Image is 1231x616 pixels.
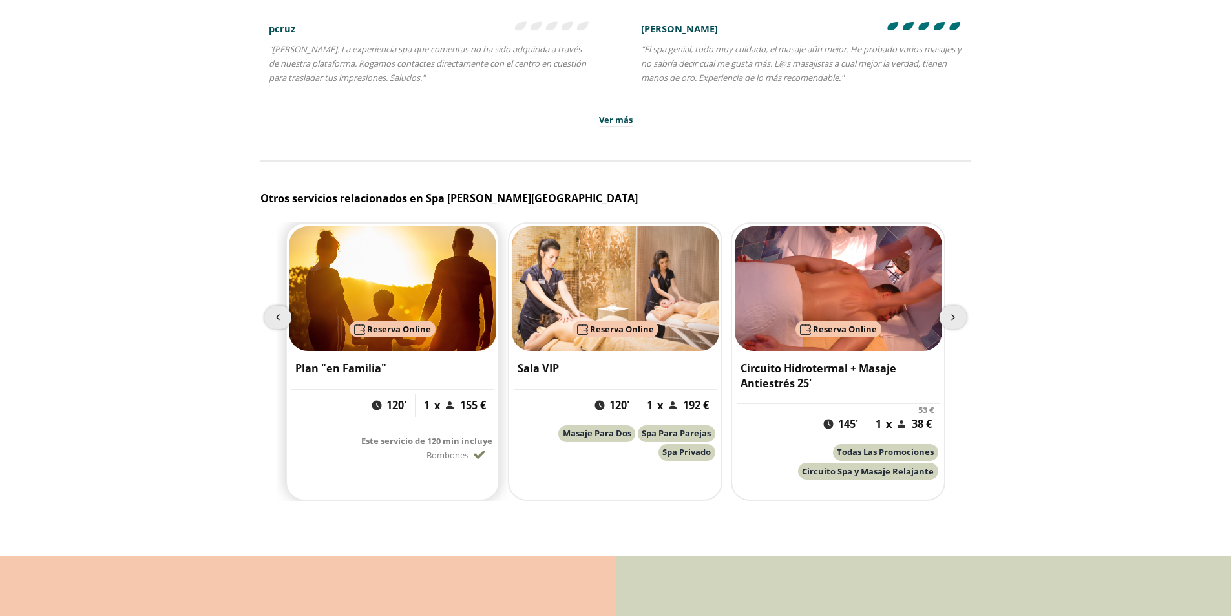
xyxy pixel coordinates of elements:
[367,323,431,335] span: Reserva Online
[954,222,1168,501] a: Reserva OnlineCircuito Hidrotermal + Masaje Antiestrés 55'175'1x82 €67 €Circuito Spa y Masaje Rel...
[838,417,858,432] span: 145'
[657,398,668,413] span: x
[876,417,886,432] span: 1
[741,361,936,391] h3: Circuito Hidrotermal + Masaje Antiestrés 25'
[886,417,896,432] span: x
[426,449,468,461] span: Bombones
[912,417,932,432] span: 38 €
[518,361,713,376] h3: Sala VIP
[918,404,934,417] span: 53 €
[802,465,934,477] span: Circuito Spa y Masaje Relajante
[386,398,406,413] span: 120'
[837,446,934,458] span: Todas Las Promociones
[813,323,877,335] span: Reserva Online
[361,435,492,447] span: Este servicio de 120 min incluye
[269,40,591,87] p: "[PERSON_NAME]. La experiencia spa que comentas no ha sido adquirida a través de nuestra platafor...
[460,398,486,413] span: 155 €
[599,114,633,127] button: Ver más
[642,427,711,439] span: Spa Para Parejas
[508,222,722,501] a: Reserva OnlineSala VIP120'1x192 €Masaje Para DosSpa Para ParejasSpa Privado
[683,398,709,413] span: 192 €
[434,398,445,413] span: x
[424,398,434,413] span: 1
[590,323,654,335] span: Reserva Online
[641,40,963,87] p: "El spa genial, todo muy cuidado, el masaje aún mejor. He probado varios masajes y no sabría deci...
[295,361,490,376] h3: Plan "en Familia"
[260,191,638,206] span: Otros servicios relacionados en Spa [PERSON_NAME][GEOGRAPHIC_DATA]
[269,22,295,35] span: pcruz
[641,22,718,35] span: [PERSON_NAME]
[662,446,711,458] span: Spa Privado
[563,427,631,439] span: Masaje Para Dos
[647,398,657,413] span: 1
[286,222,500,501] a: Reserva OnlinePlan "en Familia"120'1x155 €Este servicio de 120 min incluyeBombones
[609,398,629,413] span: 120'
[731,222,945,501] a: Reserva OnlineCircuito Hidrotermal + Masaje Antiestrés 25'145'1x53 €38 €Todas Las PromocionesCirc...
